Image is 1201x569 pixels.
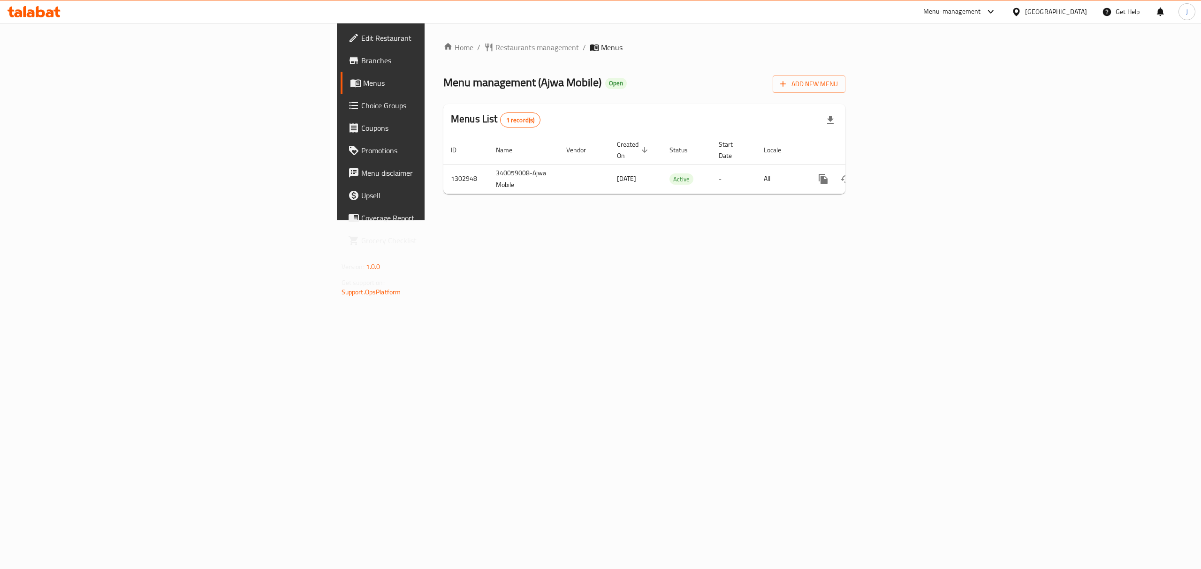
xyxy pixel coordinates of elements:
span: Menus [363,77,530,89]
nav: breadcrumb [443,42,845,53]
span: Active [669,174,693,185]
span: ID [451,144,469,156]
a: Menus [341,72,538,94]
button: Add New Menu [773,75,845,93]
a: Coverage Report [341,207,538,229]
span: Status [669,144,700,156]
span: Open [605,79,627,87]
span: Add New Menu [780,78,838,90]
span: Get support on: [342,277,385,289]
span: 1 record(s) [501,116,540,125]
a: Promotions [341,139,538,162]
a: Menu disclaimer [341,162,538,184]
span: Menu disclaimer [361,167,530,179]
span: Coverage Report [361,212,530,224]
table: enhanced table [443,136,910,194]
span: Menus [601,42,623,53]
a: Branches [341,49,538,72]
span: Version: [342,261,365,273]
a: Grocery Checklist [341,229,538,252]
span: Locale [764,144,793,156]
span: Created On [617,139,651,161]
div: Total records count [500,112,541,127]
div: Menu-management [923,6,981,17]
span: Coupons [361,122,530,134]
span: Promotions [361,145,530,156]
a: Support.OpsPlatform [342,286,401,298]
a: Coupons [341,117,538,139]
td: All [756,164,805,194]
button: Change Status [835,168,857,190]
td: - [711,164,756,194]
span: Name [496,144,524,156]
div: [GEOGRAPHIC_DATA] [1025,7,1087,17]
span: J [1186,7,1188,17]
div: Open [605,78,627,89]
span: Edit Restaurant [361,32,530,44]
span: Branches [361,55,530,66]
h2: Menus List [451,112,540,127]
button: more [812,168,835,190]
span: Choice Groups [361,100,530,111]
span: Upsell [361,190,530,201]
a: Upsell [341,184,538,207]
div: Export file [819,109,842,131]
span: Grocery Checklist [361,235,530,246]
span: Start Date [719,139,745,161]
li: / [583,42,586,53]
span: Vendor [566,144,598,156]
span: 1.0.0 [366,261,380,273]
a: Edit Restaurant [341,27,538,49]
a: Choice Groups [341,94,538,117]
th: Actions [805,136,910,165]
span: [DATE] [617,172,636,185]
